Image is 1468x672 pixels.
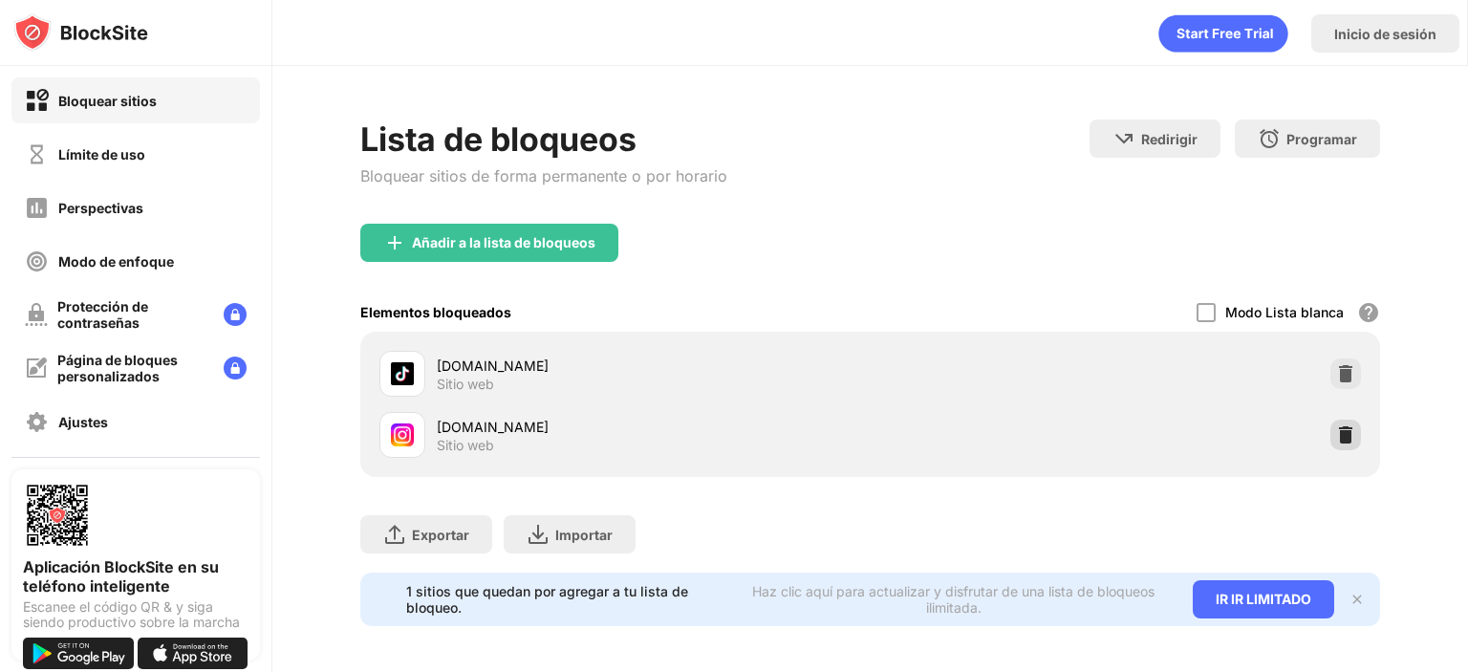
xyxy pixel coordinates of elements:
[1334,26,1436,42] font: Inicio de sesión
[25,410,49,434] img: settings-off.svg
[57,352,178,384] font: Página de bloques personalizados
[360,119,637,159] font: Lista de bloqueos
[25,249,49,273] img: focus-off.svg
[58,253,174,270] font: Modo de enfoque
[13,13,148,52] img: logo-blocksite.svg
[58,93,157,109] font: Bloquear sitios
[1141,131,1198,147] font: Redirigir
[437,376,494,392] font: Sitio web
[25,196,49,220] img: insights-off.svg
[224,357,247,379] img: lock-menu.svg
[391,362,414,385] img: favicons
[437,419,549,435] font: [DOMAIN_NAME]
[406,583,688,616] font: 1 sitios que quedan por agregar a tu lista de bloqueo.
[412,527,469,543] font: Exportar
[57,298,148,331] font: Protección de contraseñas
[23,638,134,669] img: get-it-on-google-play.svg
[23,598,240,630] font: Escanee el código QR & y siga siendo productivo sobre la marcha
[25,357,48,379] img: customize-block-page-off.svg
[1158,14,1288,53] div: animación
[1286,131,1357,147] font: Programar
[752,583,1155,616] font: Haz clic aquí para actualizar y disfrutar de una lista de bloqueos ilimitada.
[391,423,414,446] img: favicons
[555,527,613,543] font: Importar
[58,414,108,430] font: Ajustes
[58,146,145,163] font: Límite de uso
[23,481,92,550] img: options-page-qr-code.png
[412,234,595,250] font: Añadir a la lista de bloqueos
[224,303,247,326] img: lock-menu.svg
[360,304,511,320] font: Elementos bloqueados
[25,142,49,166] img: time-usage-off.svg
[138,638,248,669] img: download-on-the-app-store.svg
[360,166,727,185] font: Bloquear sitios de forma permanente o por horario
[23,557,219,596] font: Aplicación BlockSite en su teléfono inteligente
[25,89,49,113] img: block-on.svg
[1225,304,1344,320] font: Modo Lista blanca
[437,358,549,374] font: [DOMAIN_NAME]
[1216,591,1311,607] font: IR IR LIMITADO
[437,437,494,453] font: Sitio web
[1349,592,1365,607] img: x-button.svg
[25,303,48,326] img: password-protection-off.svg
[58,200,143,216] font: Perspectivas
